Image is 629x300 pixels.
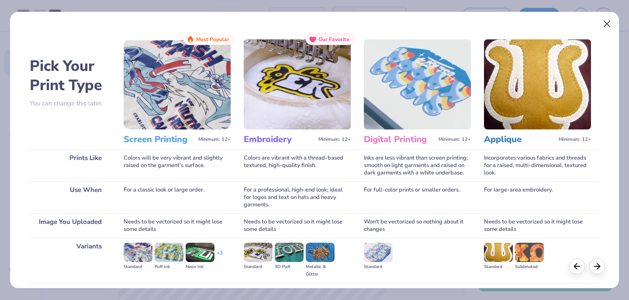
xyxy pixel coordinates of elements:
div: Sublimated [515,263,544,271]
div: Inks are less vibrant than screen printing; smooth on light garments and raised on dark garments ... [364,150,471,181]
div: Standard [364,263,393,271]
div: Needs to be vectorized so it might lose some details [484,213,591,238]
span: Most Popular [196,36,229,42]
div: Colors are vibrant with a thread-based textured, high-quality finish. [244,150,351,181]
div: Prints Like [30,150,111,181]
img: Metallic & Glitter [306,243,335,262]
span: Minimum: 12+ [198,136,231,143]
img: 3D Puff [275,243,304,262]
div: Image You Uploaded [30,213,111,238]
img: Screen Printing [124,39,231,129]
h3: Embroidery [244,134,315,145]
img: Standard [484,243,513,262]
img: Applique [484,39,591,129]
div: Variants [30,238,111,283]
img: Neon Ink [186,243,214,262]
div: Standard [484,263,513,271]
div: Won't be vectorized so nothing about it changes [364,213,471,238]
h2: Pick Your Print Type [30,56,111,95]
div: Neon Ink [186,263,214,271]
span: Minimum: 12+ [559,136,591,143]
img: Digital Printing [364,39,471,129]
div: For large-area embroidery. [484,181,591,213]
div: Standard [124,263,152,271]
div: + 3 [217,249,223,264]
div: For a classic look or large order. [124,181,231,213]
div: Needs to be vectorized so it might lose some details [244,213,351,238]
div: Metallic & Glitter [306,263,335,278]
h3: Applique [484,134,555,145]
img: Embroidery [244,39,351,129]
div: Use When [30,181,111,213]
div: 3D Puff [275,263,304,271]
button: Close [599,16,615,32]
div: Colors will be very vibrant and slightly raised on the garment's surface. [124,150,231,181]
img: Puff Ink [155,243,183,262]
div: For a professional, high-end look; ideal for logos and text on hats and heavy garments. [244,181,351,213]
div: Puff Ink [155,263,183,271]
p: You can change this later. [30,100,111,107]
h3: Screen Printing [124,134,195,145]
img: Standard [124,243,152,262]
span: Minimum: 12+ [439,136,471,143]
span: Our Favorite [318,36,349,42]
div: Incorporates various fabrics and threads for a raised, multi-dimensional, textured look. [484,150,591,181]
img: Sublimated [515,243,544,262]
img: Standard [364,243,393,262]
img: Standard [244,243,273,262]
div: Needs to be vectorized so it might lose some details [124,213,231,238]
div: For full-color prints or smaller orders. [364,181,471,213]
h3: Digital Printing [364,134,435,145]
span: Minimum: 12+ [318,136,351,143]
div: Standard [244,263,273,271]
